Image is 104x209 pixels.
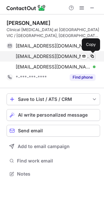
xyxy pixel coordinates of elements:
[18,128,43,133] span: Send email
[7,156,100,165] button: Find work email
[18,97,89,102] div: Save to List / ATS / CRM
[17,158,97,164] span: Find work email
[7,27,100,39] div: Clinical [MEDICAL_DATA] at [GEOGRAPHIC_DATA] VIC / [GEOGRAPHIC_DATA], [GEOGRAPHIC_DATA] [GEOGRAPH...
[7,141,100,152] button: Add to email campaign
[17,171,97,177] span: Notes
[7,4,46,12] img: ContactOut v5.3.10
[7,169,100,179] button: Notes
[7,109,100,121] button: AI write personalized message
[70,74,95,81] button: Reveal Button
[7,93,100,105] button: save-profile-one-click
[7,125,100,137] button: Send email
[18,112,88,118] span: AI write personalized message
[7,20,50,26] div: [PERSON_NAME]
[16,64,91,70] span: [EMAIL_ADDRESS][DOMAIN_NAME]
[16,43,91,49] span: [EMAIL_ADDRESS][DOMAIN_NAME]
[18,144,70,149] span: Add to email campaign
[16,53,91,59] span: [EMAIL_ADDRESS][DOMAIN_NAME]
